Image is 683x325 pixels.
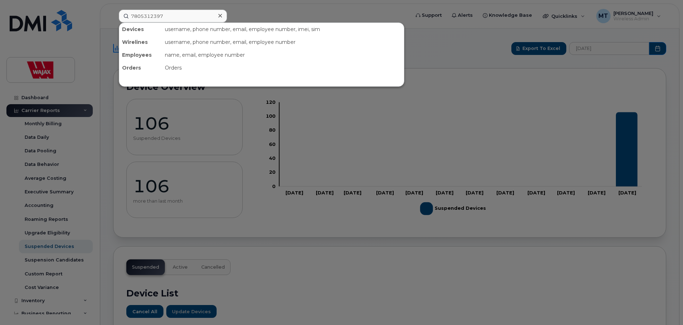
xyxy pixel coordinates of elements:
[162,36,404,49] div: username, phone number, email, employee number
[162,61,404,74] div: Orders
[162,49,404,61] div: name, email, employee number
[119,61,162,74] div: Orders
[119,23,162,36] div: Devices
[119,49,162,61] div: Employees
[162,23,404,36] div: username, phone number, email, employee number, imei, sim
[119,36,162,49] div: Wirelines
